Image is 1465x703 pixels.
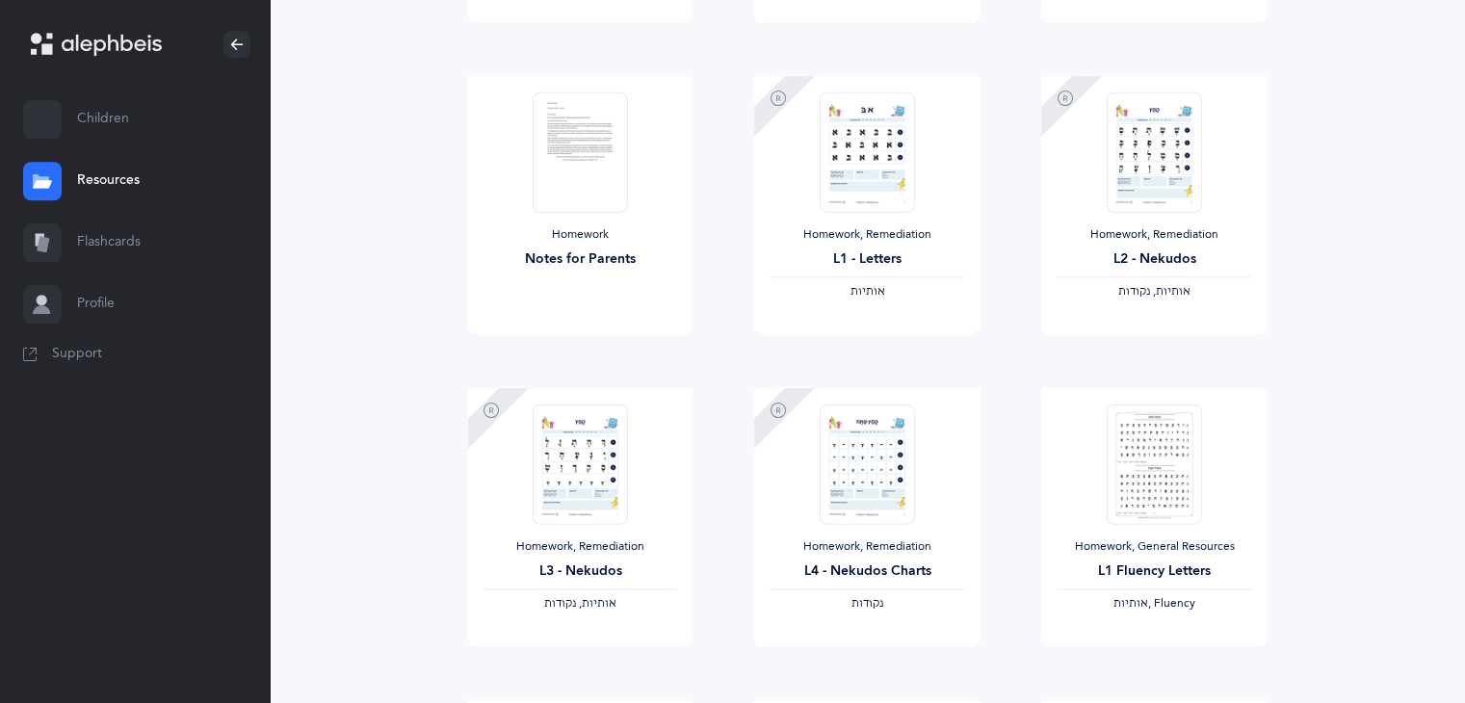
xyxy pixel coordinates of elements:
div: L2 - Nekudos [1057,249,1251,270]
div: , Fluency [1057,596,1251,612]
img: RemediationHomework-L2-Nekudos-K_EN_thumbnail_1724296785.png [1107,91,1201,212]
span: Support [52,345,102,364]
div: L1 - Letters [770,249,964,270]
div: Homework, General Resources [1057,539,1251,555]
div: Homework, Remediation [770,227,964,243]
div: Homework, Remediation [1057,227,1251,243]
div: Homework, Remediation [484,539,678,555]
span: ‫אותיות‬ [1113,596,1148,610]
img: Notes_to_parents_thumbnail_1591126900.png [533,91,627,212]
img: RemediationHomework-L1-Letters-K_2_EN_thumbnail_1724623926.png [820,91,914,212]
div: L3 - Nekudos [484,561,678,582]
img: RemediationHomework-L4_Nekudos_K_EN_thumbnail_1724298118.png [820,404,914,524]
div: Homework, Remediation [770,539,964,555]
div: L1 Fluency Letters [1057,561,1251,582]
iframe: Drift Widget Chat Controller [1369,607,1442,680]
div: Homework [484,227,678,243]
img: RemediationHomework-L3-Nekudos-K_EN_thumbnail_1724337474.png [533,404,627,524]
span: ‫נקודות‬ [851,596,883,610]
span: ‫אותיות, נקודות‬ [544,596,616,610]
span: ‫אותיות‬ [850,284,884,298]
div: L4 - Nekudos Charts [770,561,964,582]
img: FluencyProgram-SpeedReading-L1_thumbnail_1736302830.png [1107,404,1201,524]
span: ‫אותיות, נקודות‬ [1118,284,1190,298]
div: Notes for Parents [484,249,678,270]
